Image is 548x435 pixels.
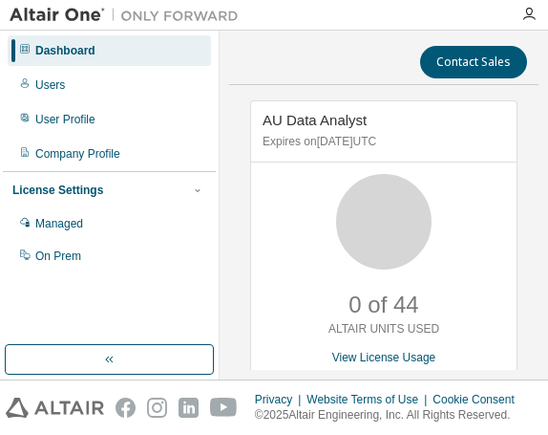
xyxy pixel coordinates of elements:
[328,321,439,337] p: ALTAIR UNITS USED
[210,398,238,418] img: youtube.svg
[432,392,525,407] div: Cookie Consent
[10,6,248,25] img: Altair One
[306,392,432,407] div: Website Terms of Use
[35,77,65,93] div: Users
[255,407,526,424] p: © 2025 Altair Engineering, Inc. All Rights Reserved.
[6,398,104,418] img: altair_logo.svg
[179,398,199,418] img: linkedin.svg
[348,289,418,321] p: 0 of 44
[35,249,81,264] div: On Prem
[35,146,120,162] div: Company Profile
[147,398,167,418] img: instagram.svg
[420,46,527,78] button: Contact Sales
[116,398,136,418] img: facebook.svg
[35,216,83,231] div: Managed
[35,112,95,127] div: User Profile
[263,134,500,150] p: Expires on [DATE] UTC
[263,112,367,128] span: AU Data Analyst
[332,351,436,364] a: View License Usage
[255,392,306,407] div: Privacy
[35,43,95,58] div: Dashboard
[12,183,103,198] div: License Settings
